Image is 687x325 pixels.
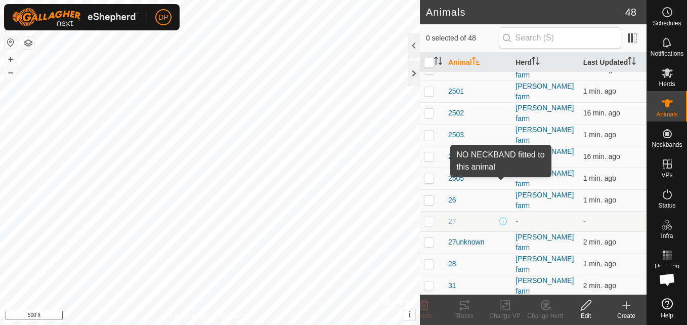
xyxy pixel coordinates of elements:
span: 2505 [448,173,464,184]
th: Animal [444,53,511,72]
div: [PERSON_NAME] farm [516,168,575,189]
span: Oct 13, 2025, 10:53 AM [583,109,620,117]
button: Map Layers [22,37,34,49]
div: [PERSON_NAME] farm [516,103,575,124]
a: Privacy Policy [170,312,208,321]
span: Oct 13, 2025, 10:53 AM [583,152,620,160]
h2: Animals [426,6,625,18]
span: Oct 13, 2025, 11:08 AM [583,260,616,268]
span: 2504 [448,151,464,162]
span: 2502 [448,108,464,118]
span: Infra [661,233,673,239]
span: VPs [661,172,672,178]
div: [PERSON_NAME] farm [516,146,575,168]
input: Search (S) [499,27,621,49]
span: Herds [659,81,675,87]
span: 2503 [448,130,464,140]
span: Help [661,312,673,318]
span: Oct 13, 2025, 11:08 AM [583,281,616,290]
span: 31 [448,280,456,291]
span: - [583,217,586,225]
span: 27 [448,216,456,227]
button: i [404,309,415,320]
span: Oct 13, 2025, 11:08 AM [583,238,616,246]
span: Delete [415,312,433,319]
span: Neckbands [652,142,682,148]
div: Change VP [485,311,525,320]
span: Status [658,202,675,209]
div: Edit [566,311,606,320]
span: Animals [656,111,678,117]
th: Herd [511,53,579,72]
p-sorticon: Activate to sort [434,58,442,66]
div: Change Herd [525,311,566,320]
span: Oct 13, 2025, 11:08 AM [583,196,616,204]
div: [PERSON_NAME] farm [516,81,575,102]
div: Tracks [444,311,485,320]
span: Notifications [651,51,683,57]
img: Gallagher Logo [12,8,139,26]
span: Oct 13, 2025, 11:08 AM [583,174,616,182]
span: 2501 [448,86,464,97]
th: Last Updated [579,53,647,72]
p-sorticon: Activate to sort [628,58,636,66]
span: 48 [625,5,636,20]
span: i [409,310,411,319]
div: - [516,216,575,227]
span: 0 selected of 48 [426,33,499,44]
p-sorticon: Activate to sort [472,58,480,66]
p-sorticon: Activate to sort [532,58,540,66]
span: DP [158,12,168,23]
div: [PERSON_NAME] farm [516,125,575,146]
div: [PERSON_NAME] farm [516,275,575,297]
div: [PERSON_NAME] farm [516,190,575,211]
span: 27unknown [448,237,485,248]
span: Oct 13, 2025, 11:08 AM [583,131,616,139]
div: [PERSON_NAME] farm [516,254,575,275]
span: Schedules [653,20,681,26]
a: Help [647,294,687,322]
span: Oct 13, 2025, 11:08 AM [583,87,616,95]
span: 28 [448,259,456,269]
button: – [5,66,17,78]
span: Heatmap [655,263,679,269]
button: Reset Map [5,36,17,49]
div: [PERSON_NAME] farm [516,232,575,253]
span: 26 [448,195,456,206]
div: Open chat [652,264,682,295]
div: Create [606,311,647,320]
a: Contact Us [220,312,250,321]
button: + [5,53,17,65]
